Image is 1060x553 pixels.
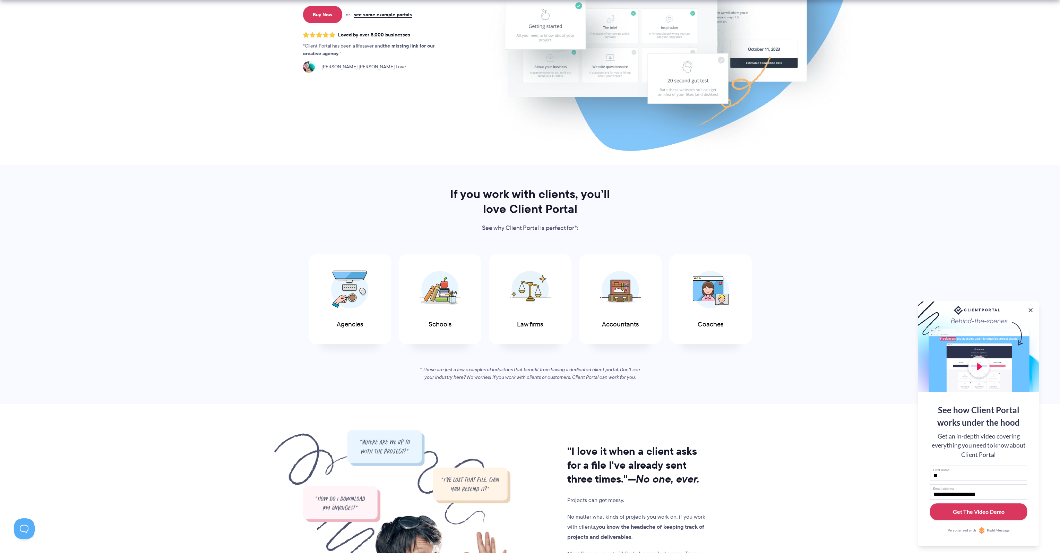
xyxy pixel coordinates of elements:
[579,254,662,344] a: Accountants
[930,484,1027,500] input: Email address
[930,503,1027,520] button: Get The Video Demo
[338,32,410,38] span: Loved by over 8,000 businesses
[318,63,406,71] span: [PERSON_NAME] [PERSON_NAME] Love
[346,11,350,18] span: or
[441,223,620,233] p: See why Client Portal is perfect for*:
[930,466,1027,481] input: First name
[602,321,639,328] span: Accountants
[930,527,1027,534] a: Personalized withRightMessage
[669,254,752,344] a: Coaches
[567,495,708,505] p: Projects can get messy.
[14,518,35,539] iframe: Toggle Customer Support
[309,254,391,344] a: Agencies
[978,527,985,534] img: Personalized with RightMessage
[948,528,976,533] span: Personalized with
[628,471,699,487] i: —No one, ever.
[567,512,708,542] p: No matter what kinds of projects you work on, if you work with clients, .
[303,42,434,57] strong: the missing link for our creative agency
[930,432,1027,459] div: Get an in-depth video covering everything you need to know about Client Portal
[429,321,451,328] span: Schools
[399,254,481,344] a: Schools
[441,187,620,216] h2: If you work with clients, you’ll love Client Portal
[930,404,1027,429] div: See how Client Portal works under the hood
[303,6,342,23] a: Buy Now
[337,321,363,328] span: Agencies
[987,528,1009,533] span: RightMessage
[698,321,723,328] span: Coaches
[420,366,640,381] em: * These are just a few examples of industries that benefit from having a dedicated client portal....
[303,42,449,58] p: Client Portal has been a lifesaver and .
[489,254,571,344] a: Law firms
[567,522,704,541] strong: you know the headache of keeping track of projects and deliverables
[567,444,708,486] h2: "I love it when a client asks for a file I've already sent three times."
[517,321,543,328] span: Law firms
[953,508,1005,516] div: Get The Video Demo
[354,11,412,18] a: see some example portals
